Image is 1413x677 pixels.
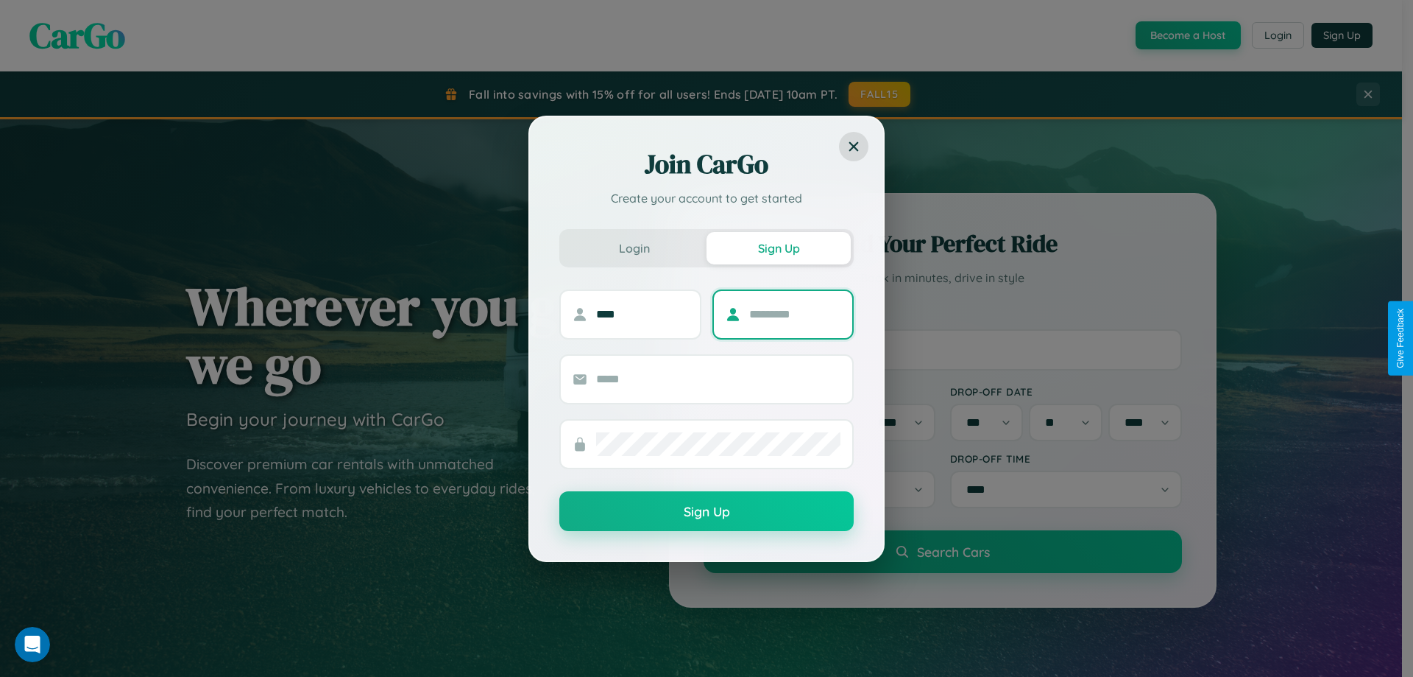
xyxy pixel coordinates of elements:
h2: Join CarGo [559,147,854,182]
button: Sign Up [706,232,851,264]
button: Sign Up [559,491,854,531]
button: Login [562,232,706,264]
div: Give Feedback [1395,309,1406,368]
p: Create your account to get started [559,189,854,207]
iframe: Intercom live chat [15,627,50,662]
